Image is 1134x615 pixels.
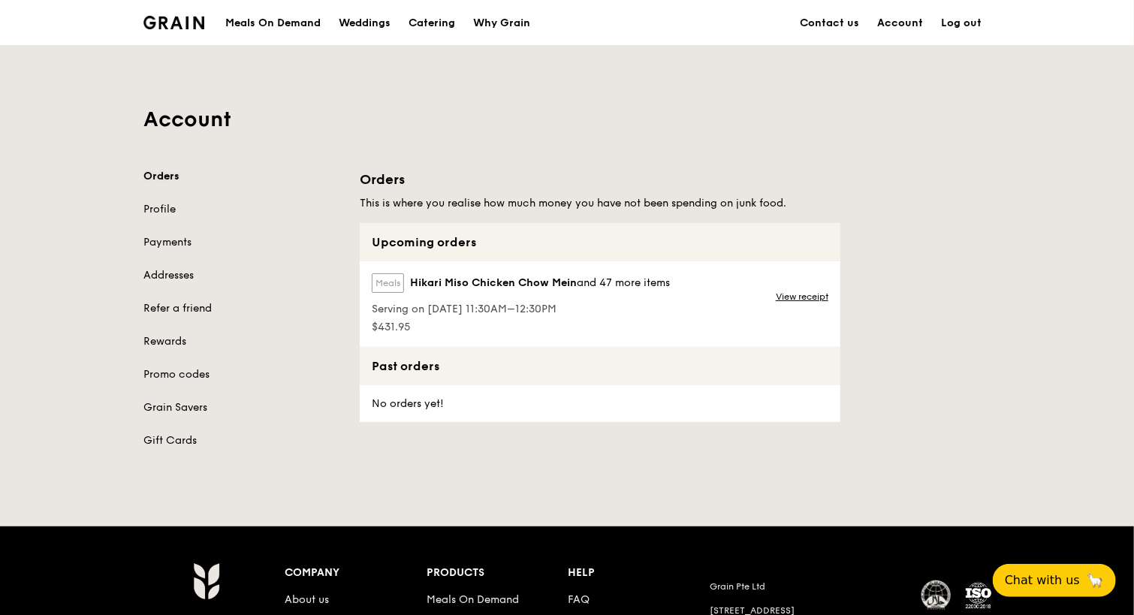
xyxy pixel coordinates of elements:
[464,1,539,46] a: Why Grain
[143,16,204,29] img: Grain
[143,202,342,217] a: Profile
[143,235,342,250] a: Payments
[964,580,994,610] img: ISO Certified
[577,276,670,289] span: and 47 more items
[143,301,342,316] a: Refer a friend
[569,562,710,583] div: Help
[427,593,519,606] a: Meals On Demand
[710,580,903,592] div: Grain Pte Ltd
[143,400,342,415] a: Grain Savers
[473,1,530,46] div: Why Grain
[225,1,321,46] div: Meals On Demand
[776,291,828,303] a: View receipt
[921,580,952,610] img: MUIS Halal Certified
[330,1,400,46] a: Weddings
[360,347,840,385] div: Past orders
[360,223,840,261] div: Upcoming orders
[1005,571,1080,589] span: Chat with us
[143,106,991,133] h1: Account
[1086,571,1104,589] span: 🦙
[372,320,670,335] span: $431.95
[993,564,1116,597] button: Chat with us🦙
[868,1,932,46] a: Account
[360,196,840,211] h5: This is where you realise how much money you have not been spending on junk food.
[791,1,868,46] a: Contact us
[569,593,590,606] a: FAQ
[143,433,342,448] a: Gift Cards
[285,562,427,583] div: Company
[410,276,577,291] span: Hikari Miso Chicken Chow Mein
[143,367,342,382] a: Promo codes
[372,273,404,293] label: Meals
[400,1,464,46] a: Catering
[193,562,219,600] img: Grain
[372,302,670,317] span: Serving on [DATE] 11:30AM–12:30PM
[143,268,342,283] a: Addresses
[143,334,342,349] a: Rewards
[409,1,455,46] div: Catering
[143,169,342,184] a: Orders
[932,1,991,46] a: Log out
[285,593,329,606] a: About us
[339,1,391,46] div: Weddings
[360,385,453,422] div: No orders yet!
[427,562,569,583] div: Products
[360,169,840,190] h1: Orders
